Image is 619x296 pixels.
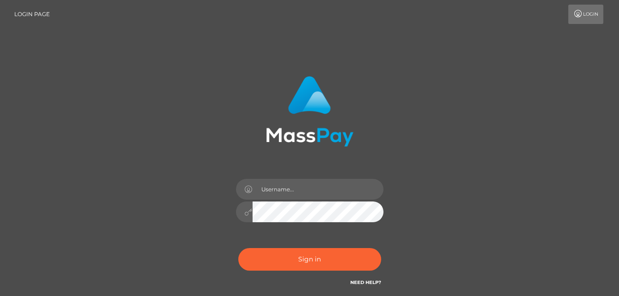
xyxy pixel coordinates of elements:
[266,76,354,147] img: MassPay Login
[238,248,381,271] button: Sign in
[14,5,50,24] a: Login Page
[568,5,603,24] a: Login
[350,279,381,285] a: Need Help?
[253,179,383,200] input: Username...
